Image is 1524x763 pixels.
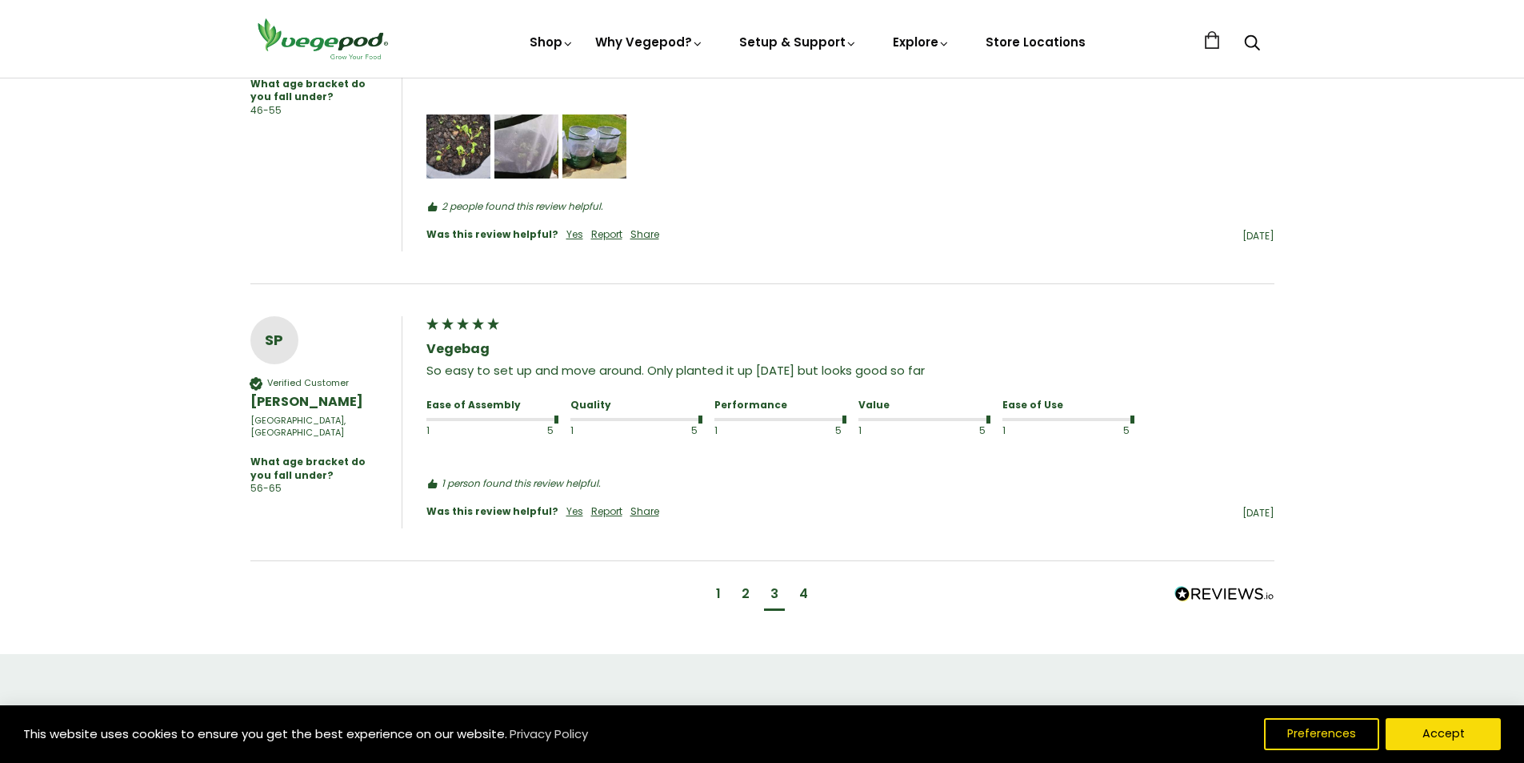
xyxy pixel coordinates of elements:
div: Report [591,505,622,519]
div: 1 [714,424,755,438]
div: Report [591,228,622,242]
div: Yes [566,228,583,242]
div: 5 [801,424,842,438]
span: This website uses cookies to ensure you get the best experience on our website. [23,725,507,742]
img: Review Image - Vegebag [494,114,558,179]
div: What age bracket do you fall under? [250,78,378,105]
em: 1 person found this review helpful. [442,477,601,491]
div: Verified Customer [267,377,349,389]
div: What age bracket do you fall under? [250,456,378,483]
div: [DATE] [667,230,1274,243]
div: page1 [710,581,727,611]
div: Media uploaded by this customer. [562,114,626,179]
div: [DATE] [667,507,1274,520]
div: Vegebag [426,340,1274,358]
div: 5 star rating [425,316,501,336]
div: 46-55 [250,104,282,118]
div: SP [250,328,298,352]
div: Share [630,505,659,519]
div: So easy to set up and move around. Only planted it up [DATE] but looks good so far [426,362,1274,379]
a: Search [1244,36,1260,53]
div: Ease of Use [1002,399,1130,412]
div: Ease of Assembly [426,399,554,412]
img: Vegepod [250,16,394,62]
div: Was this review helpful? [426,228,558,242]
div: Share [630,228,659,242]
button: Preferences [1264,718,1379,750]
div: 56-65 [250,482,282,496]
div: current page3 [764,581,785,611]
div: 1 [570,424,611,438]
div: Yes [566,505,583,519]
div: 5 [513,424,554,438]
div: [GEOGRAPHIC_DATA], [GEOGRAPHIC_DATA] [250,415,386,440]
div: page3 [770,585,778,603]
div: 5 [1089,424,1130,438]
div: page4 [793,581,814,611]
div: 1 [1002,424,1043,438]
img: Review Image - Vegebag [562,114,626,179]
a: Shop [530,34,574,50]
a: Store Locations [986,34,1086,50]
div: page1 [716,585,721,603]
div: 5 [657,424,698,438]
div: page4 [799,585,808,603]
img: Leads to vegepod.co.uk's company reviews page on REVIEWS.io. [1174,586,1274,602]
button: Accept [1386,718,1501,750]
a: Explore [893,34,950,50]
div: 1 [858,424,899,438]
div: [PERSON_NAME] [250,393,386,411]
div: Value [858,399,986,412]
em: 2 people found this review helpful. [442,200,603,214]
div: page2 [742,585,750,603]
div: 5 [945,424,986,438]
a: Setup & Support [739,34,858,50]
div: Media uploaded by this customer. [426,114,490,179]
div: Media uploaded by this customer. [494,114,558,179]
div: Was this review helpful? [426,505,558,519]
div: page2 [735,581,756,611]
a: Why Vegepod? [595,34,704,50]
div: 1 [426,424,467,438]
img: Review Image - Vegebag [426,114,490,179]
div: Performance [714,399,842,412]
div: Quality [570,399,698,412]
a: Privacy Policy (opens in a new tab) [507,720,590,749]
